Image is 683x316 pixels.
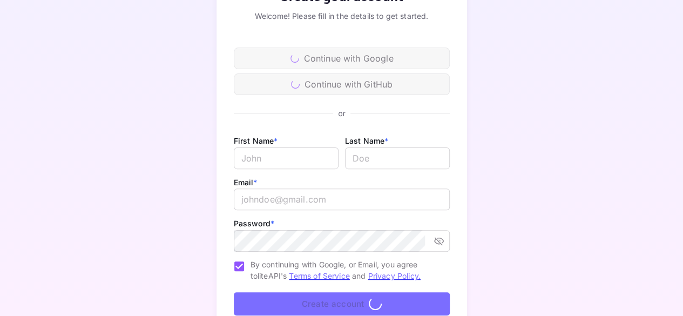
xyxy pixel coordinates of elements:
[345,147,450,169] input: Doe
[234,189,450,210] input: johndoe@gmail.com
[368,271,421,280] a: Privacy Policy.
[234,10,450,22] div: Welcome! Please fill in the details to get started.
[289,271,349,280] a: Terms of Service
[234,73,450,95] div: Continue with GitHub
[234,178,258,187] label: Email
[234,48,450,69] div: Continue with Google
[234,147,339,169] input: John
[345,136,389,145] label: Last Name
[234,219,274,228] label: Password
[234,136,278,145] label: First Name
[251,259,441,281] span: By continuing with Google, or Email, you agree to liteAPI's and
[429,231,449,251] button: toggle password visibility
